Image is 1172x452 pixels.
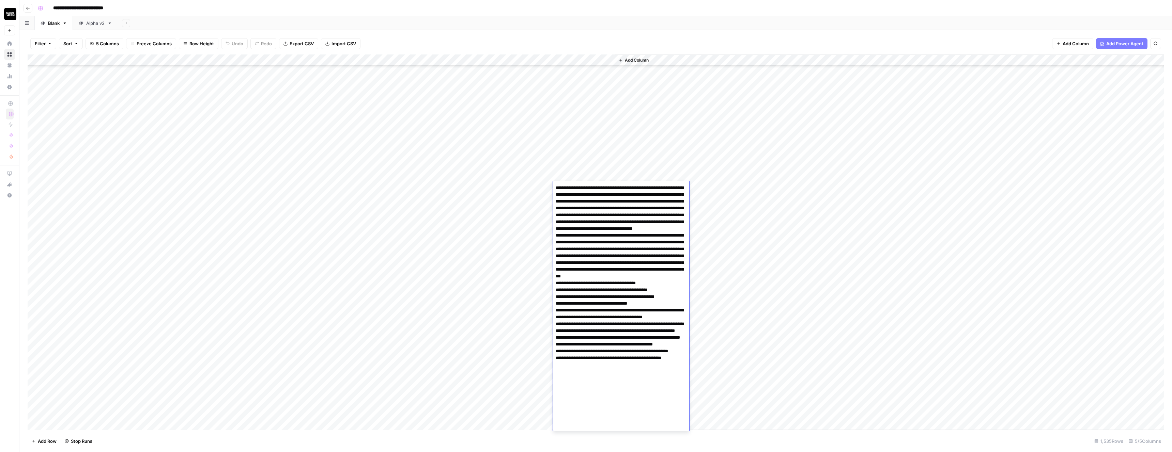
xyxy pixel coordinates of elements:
button: Redo [250,38,276,49]
button: Filter [30,38,56,49]
button: Row Height [179,38,218,49]
div: Blank [48,20,60,27]
button: Sort [59,38,83,49]
a: Your Data [4,60,15,71]
span: Export CSV [290,40,314,47]
span: Stop Runs [71,438,92,445]
button: 5 Columns [86,38,123,49]
div: What's new? [4,179,15,190]
span: Add Row [38,438,57,445]
span: Sort [63,40,72,47]
span: Undo [232,40,243,47]
button: Workspace: Contact Studios [4,5,15,22]
span: Filter [35,40,46,47]
span: Row Height [189,40,214,47]
a: AirOps Academy [4,168,15,179]
span: Redo [261,40,272,47]
img: Contact Studios Logo [4,8,16,20]
a: Home [4,38,15,49]
div: 1,535 Rows [1092,436,1126,447]
button: Undo [221,38,248,49]
button: Import CSV [321,38,360,49]
button: What's new? [4,179,15,190]
span: 5 Columns [96,40,119,47]
div: Alpha v2 [86,20,105,27]
span: Add Power Agent [1106,40,1143,47]
button: Add Power Agent [1096,38,1147,49]
div: 5/5 Columns [1126,436,1164,447]
button: Add Row [28,436,61,447]
span: Freeze Columns [137,40,172,47]
a: Usage [4,71,15,82]
button: Add Column [1052,38,1093,49]
span: Add Column [625,57,649,63]
a: Blank [35,16,73,30]
span: Import CSV [331,40,356,47]
button: Help + Support [4,190,15,201]
button: Add Column [616,56,651,65]
button: Export CSV [279,38,318,49]
a: Settings [4,82,15,93]
a: Alpha v2 [73,16,118,30]
a: Browse [4,49,15,60]
button: Stop Runs [61,436,96,447]
span: Add Column [1063,40,1089,47]
button: Freeze Columns [126,38,176,49]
